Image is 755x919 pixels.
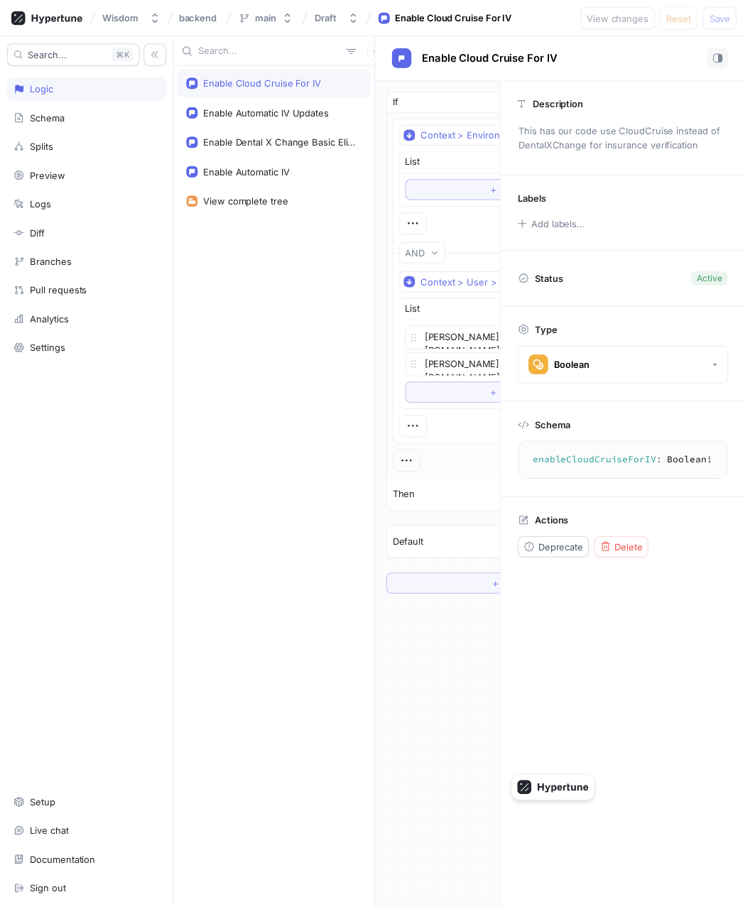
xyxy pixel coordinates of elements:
div: Enable Automatic IV Updates [206,109,333,120]
div: List [411,158,425,172]
button: ＋Value [411,182,617,203]
span: Deprecate [545,550,591,558]
div: Setup [31,807,56,818]
p: Default [398,543,429,557]
p: If [398,97,403,111]
span: Enable Cloud Cruise For IV [428,53,565,65]
div: K [113,48,135,62]
div: Enable Cloud Cruise For IV [401,11,518,26]
div: Splits [31,143,54,154]
div: Schema [31,114,65,125]
div: Analytics [31,317,70,329]
textarea: enableCloudCruiseForIV: Boolean! [531,453,731,479]
span: Save [719,14,740,23]
a: Documentation [7,859,168,883]
button: Context > Environment [404,126,535,148]
div: Boolean [561,364,597,376]
div: Active [706,276,732,288]
div: Draft [319,12,341,24]
button: ＋Value [411,387,617,408]
button: main [236,6,303,30]
div: Context > User > Email [426,280,529,292]
div: Preview [31,172,66,183]
div: Enable Cloud Cruise For IV [206,79,325,90]
div: Settings [31,347,66,358]
input: Search... [201,45,345,59]
p: Actions [542,521,576,533]
button: ＋Rule [391,580,636,602]
div: Enable Dental X Change Basic Eligibility Check [206,138,361,150]
div: View complete tree [206,198,292,210]
button: Delete [602,543,657,565]
button: Boolean [525,350,738,388]
span: Search... [28,51,67,60]
div: AND [411,251,430,263]
div: Add labels... [538,222,593,232]
div: List [411,306,425,320]
p: Labels [525,195,553,207]
div: Live chat [31,836,70,847]
div: Diff [31,230,45,241]
button: Draft [313,6,369,30]
div: Logic [31,85,54,96]
p: Schema [542,425,578,436]
div: Logs [31,201,52,212]
button: AND [404,246,451,267]
button: Deprecate [525,543,597,565]
span: ＋ [498,587,507,595]
p: Description [540,99,591,111]
span: Delete [623,550,651,558]
span: backend [181,13,219,23]
button: Search...K [7,44,141,67]
span: Reset [675,14,700,23]
p: Status [542,272,570,292]
div: Branches [31,259,72,271]
button: Reset [669,7,707,30]
div: Enable Automatic IV [206,168,293,180]
button: View changes [588,7,663,30]
textarea: [PERSON_NAME][EMAIL_ADDRESS][DOMAIN_NAME] [411,357,617,381]
span: View changes [594,14,657,23]
div: Sign out [31,894,67,906]
p: This has our code use CloudCruise instead of DentalXChange for insurance verification [519,121,743,159]
div: main [259,12,280,24]
div: Documentation [31,865,97,876]
div: Wisdom [104,12,140,24]
button: Save [712,7,746,30]
p: Then [398,494,420,509]
div: Pull requests [31,288,88,300]
span: ＋ [495,188,504,197]
button: Context > User > Email [404,275,536,296]
span: ＋ [495,393,504,402]
button: Add labels... [520,217,597,236]
div: Context > Environment [426,131,528,143]
button: Wisdom [98,6,168,30]
textarea: [PERSON_NAME][EMAIL_ADDRESS][DOMAIN_NAME] [411,330,617,354]
p: Type [542,328,565,339]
